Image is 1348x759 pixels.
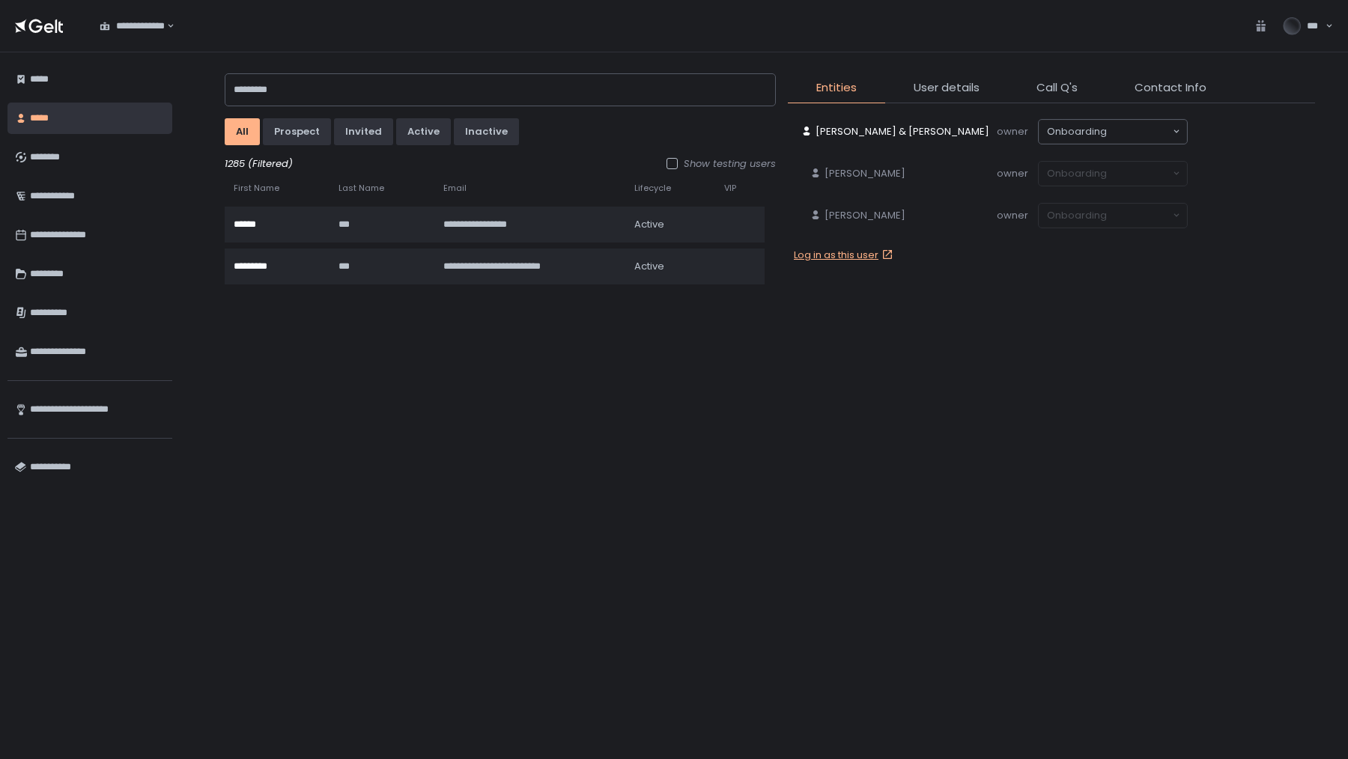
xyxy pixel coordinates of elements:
div: prospect [274,125,320,138]
span: First Name [234,183,279,194]
span: [PERSON_NAME] [825,167,905,180]
span: VIP [724,183,736,194]
span: User details [914,79,980,97]
span: [PERSON_NAME] & [PERSON_NAME] [816,125,989,138]
span: Contact Info [1135,79,1206,97]
a: [PERSON_NAME] & [PERSON_NAME] [795,119,995,144]
span: Last Name [338,183,384,194]
div: inactive [465,125,508,138]
input: Search for option [1107,124,1171,139]
span: owner [997,124,1028,138]
div: invited [345,125,382,138]
span: active [634,260,664,273]
span: owner [997,166,1028,180]
a: [PERSON_NAME] [804,161,911,186]
span: Entities [816,79,857,97]
span: Email [443,183,467,194]
div: All [236,125,249,138]
span: active [634,218,664,231]
button: prospect [263,118,331,145]
button: active [396,118,451,145]
span: [PERSON_NAME] [825,209,905,222]
span: Lifecycle [634,183,671,194]
a: [PERSON_NAME] [804,203,911,228]
a: Log in as this user [794,249,896,262]
button: All [225,118,260,145]
button: inactive [454,118,519,145]
div: Search for option [1039,120,1187,144]
div: active [407,125,440,138]
div: Search for option [90,10,174,42]
span: Call Q's [1036,79,1078,97]
span: onboarding [1047,125,1107,138]
button: invited [334,118,393,145]
span: owner [997,208,1028,222]
div: 1285 (Filtered) [225,157,776,171]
